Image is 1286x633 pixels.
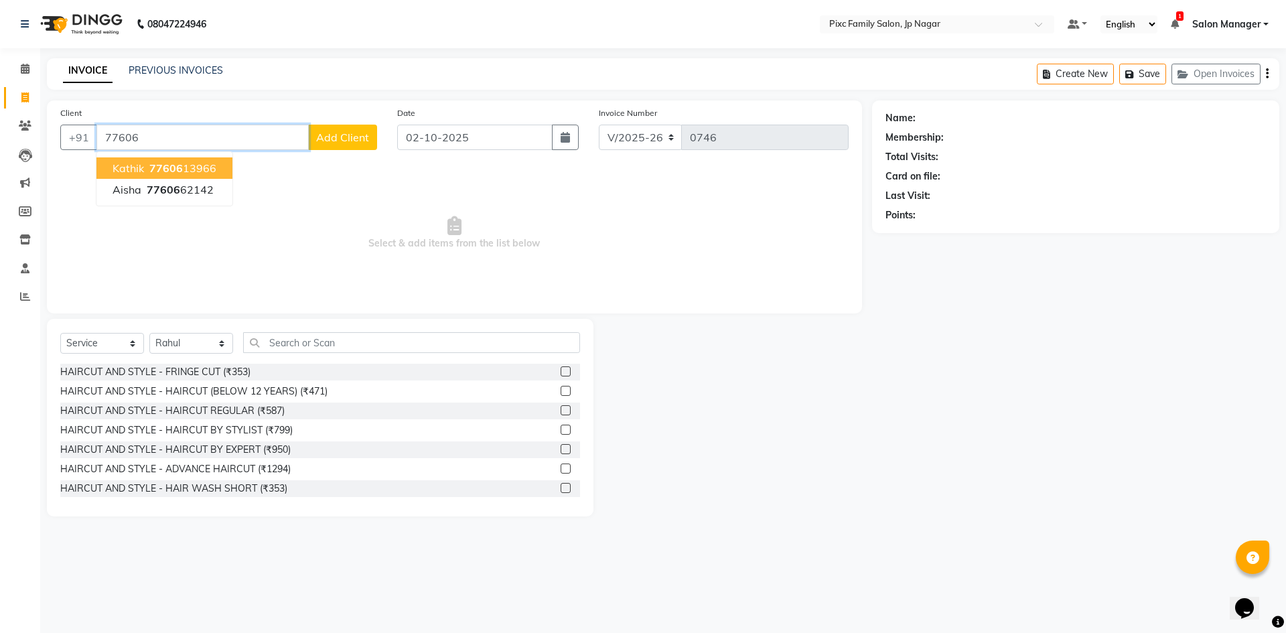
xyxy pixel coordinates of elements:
[1171,18,1179,30] a: 1
[599,107,657,119] label: Invoice Number
[60,443,291,457] div: HAIRCUT AND STYLE - HAIRCUT BY EXPERT (₹950)
[885,131,944,145] div: Membership:
[113,161,144,175] span: Kathik
[147,5,206,43] b: 08047224946
[397,107,415,119] label: Date
[60,384,328,399] div: HAIRCUT AND STYLE - HAIRCUT (BELOW 12 YEARS) (₹471)
[316,131,369,144] span: Add Client
[60,482,287,496] div: HAIRCUT AND STYLE - HAIR WASH SHORT (₹353)
[885,189,930,203] div: Last Visit:
[308,125,377,150] button: Add Client
[147,161,216,175] ngb-highlight: 13966
[885,111,916,125] div: Name:
[1192,17,1261,31] span: Salon Manager
[60,404,285,418] div: HAIRCUT AND STYLE - HAIRCUT REGULAR (₹587)
[60,107,82,119] label: Client
[885,169,940,184] div: Card on file:
[60,166,849,300] span: Select & add items from the list below
[144,183,214,196] ngb-highlight: 62142
[149,161,183,175] span: 77606
[1230,579,1273,620] iframe: chat widget
[60,365,251,379] div: HAIRCUT AND STYLE - FRINGE CUT (₹353)
[113,183,141,196] span: Aisha
[1037,64,1114,84] button: Create New
[60,423,293,437] div: HAIRCUT AND STYLE - HAIRCUT BY STYLIST (₹799)
[1119,64,1166,84] button: Save
[1176,11,1184,21] span: 1
[147,183,180,196] span: 77606
[34,5,126,43] img: logo
[129,64,223,76] a: PREVIOUS INVOICES
[96,125,309,150] input: Search by Name/Mobile/Email/Code
[63,59,113,83] a: INVOICE
[60,125,98,150] button: +91
[885,208,916,222] div: Points:
[243,332,580,353] input: Search or Scan
[60,462,291,476] div: HAIRCUT AND STYLE - ADVANCE HAIRCUT (₹1294)
[1171,64,1261,84] button: Open Invoices
[885,150,938,164] div: Total Visits:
